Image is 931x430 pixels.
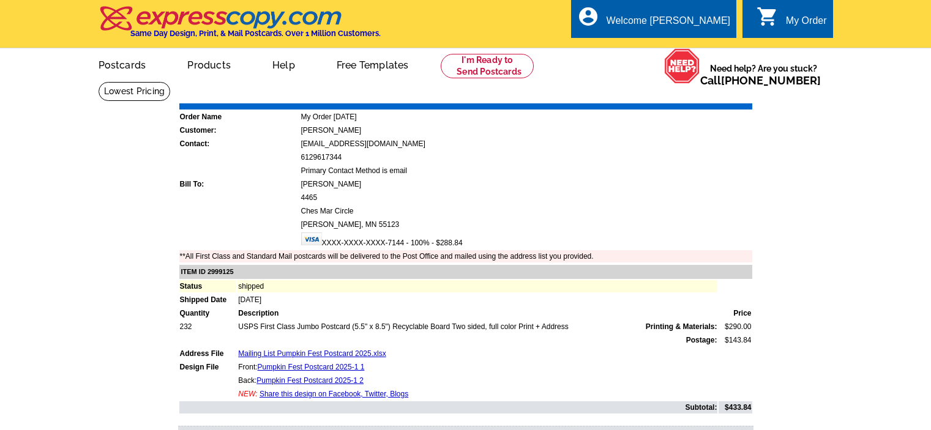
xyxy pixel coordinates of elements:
[301,232,752,249] td: XXXX-XXXX-XXXX-7144 - 100% - $288.84
[757,6,779,28] i: shopping_cart
[237,294,717,306] td: [DATE]
[237,361,717,373] td: Front:
[258,363,365,371] a: Pumpkin Fest Postcard 2025-1 1
[301,124,752,136] td: [PERSON_NAME]
[686,336,717,344] strong: Postage:
[260,390,408,398] a: Share this design on Facebook, Twitter, Blogs
[253,50,315,78] a: Help
[130,29,381,38] h4: Same Day Design, Print, & Mail Postcards. Over 1 Million Customers.
[700,74,821,87] span: Call
[179,124,299,136] td: Customer:
[237,280,717,292] td: shipped
[721,74,821,87] a: [PHONE_NUMBER]
[577,6,599,28] i: account_circle
[179,321,237,333] td: 232
[237,307,717,319] td: Description
[237,374,717,387] td: Back:
[786,15,827,32] div: My Order
[179,401,718,413] td: Subtotal:
[719,401,752,413] td: $433.84
[179,250,752,262] td: **All First Class and Standard Mail postcards will be delivered to the Post Office and mailed usi...
[179,280,237,292] td: Status
[238,390,257,398] span: NEW:
[757,13,827,29] a: shopping_cart My Order
[179,265,752,279] td: ITEM ID 2999125
[237,321,717,333] td: USPS First Class Jumbo Postcard (5.5" x 8.5") Recyclable Board Two sided, full color Print + Address
[238,349,386,358] a: Mailing List Pumpkin Fest Postcard 2025.xlsx
[301,232,322,245] img: visa.gif
[301,151,752,163] td: 6129617344
[179,361,237,373] td: Design File
[179,347,237,360] td: Address File
[301,191,752,204] td: 4465
[719,334,752,346] td: $143.84
[256,376,364,385] a: Pumpkin Fest Postcard 2025-1 2
[179,111,299,123] td: Order Name
[179,178,299,190] td: Bill To:
[168,50,250,78] a: Products
[301,165,752,177] td: Primary Contact Method is email
[301,111,752,123] td: My Order [DATE]
[301,178,752,190] td: [PERSON_NAME]
[301,138,752,150] td: [EMAIL_ADDRESS][DOMAIN_NAME]
[79,50,166,78] a: Postcards
[719,307,752,319] td: Price
[179,294,237,306] td: Shipped Date
[179,307,237,319] td: Quantity
[607,15,730,32] div: Welcome [PERSON_NAME]
[301,218,752,231] td: [PERSON_NAME], MN 55123
[700,62,827,87] span: Need help? Are you stuck?
[646,321,717,332] span: Printing & Materials:
[317,50,428,78] a: Free Templates
[179,138,299,150] td: Contact:
[301,205,752,217] td: Ches Mar Circle
[99,15,381,38] a: Same Day Design, Print, & Mail Postcards. Over 1 Million Customers.
[719,321,752,333] td: $290.00
[664,48,700,84] img: help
